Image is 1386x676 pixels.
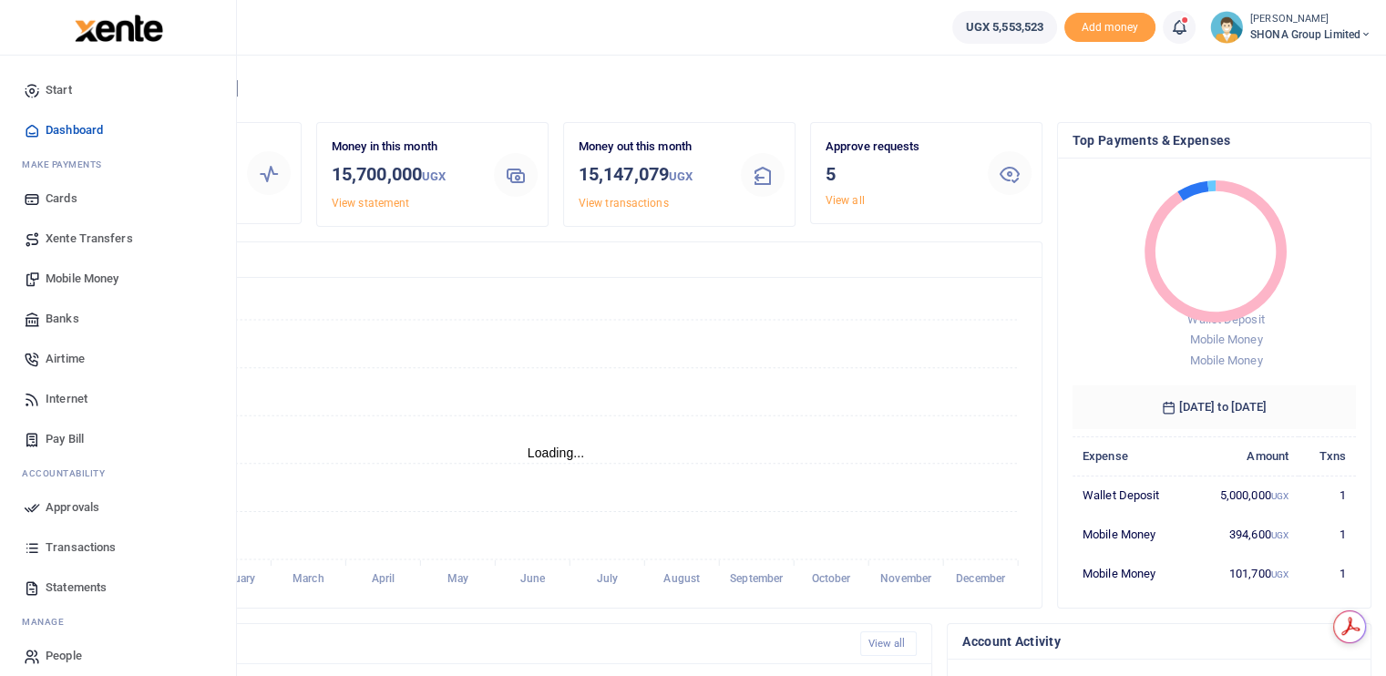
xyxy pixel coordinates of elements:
a: Cards [15,179,221,219]
tspan: November [880,572,932,585]
td: 1 [1299,554,1356,592]
tspan: August [663,572,700,585]
span: Approvals [46,498,99,517]
h3: 15,147,079 [579,160,726,190]
span: Xente Transfers [46,230,133,248]
a: View statement [332,197,409,210]
small: UGX [422,169,446,183]
td: Wallet Deposit [1073,476,1191,516]
span: Dashboard [46,121,103,139]
small: UGX [1271,530,1288,540]
a: Mobile Money [15,259,221,299]
span: Banks [46,310,79,328]
a: Airtime [15,339,221,379]
p: Money in this month [332,138,479,157]
li: Ac [15,459,221,487]
tspan: October [812,572,852,585]
tspan: September [730,572,784,585]
h3: 5 [826,160,973,188]
a: profile-user [PERSON_NAME] SHONA Group Limited [1210,11,1371,44]
tspan: December [956,572,1006,585]
td: 394,600 [1190,515,1299,554]
a: Pay Bill [15,419,221,459]
span: Mobile Money [1189,333,1262,346]
li: Toup your wallet [1064,13,1155,43]
small: UGX [1271,569,1288,579]
h4: Top Payments & Expenses [1073,130,1356,150]
a: Banks [15,299,221,339]
span: ake Payments [31,158,102,171]
span: SHONA Group Limited [1250,26,1371,43]
span: Wallet Deposit [1187,312,1264,326]
span: anage [31,615,65,629]
a: Internet [15,379,221,419]
td: Mobile Money [1073,515,1191,554]
tspan: February [211,572,255,585]
li: M [15,150,221,179]
small: UGX [1271,491,1288,501]
td: Mobile Money [1073,554,1191,592]
span: Cards [46,189,77,208]
td: 5,000,000 [1190,476,1299,516]
tspan: March [293,572,324,585]
span: Pay Bill [46,430,84,448]
small: [PERSON_NAME] [1250,12,1371,27]
a: View all [826,194,865,207]
span: Mobile Money [1189,353,1262,367]
h4: Account Activity [962,631,1356,651]
span: Transactions [46,538,116,557]
a: Statements [15,568,221,608]
a: View transactions [579,197,669,210]
a: Add money [1064,19,1155,33]
li: Wallet ballance [945,11,1064,44]
tspan: June [520,572,546,585]
tspan: April [372,572,395,585]
small: UGX [669,169,693,183]
span: UGX 5,553,523 [966,18,1043,36]
td: 101,700 [1190,554,1299,592]
img: logo-large [75,15,163,42]
span: Internet [46,390,87,408]
text: Loading... [528,446,585,460]
h3: 15,700,000 [332,160,479,190]
img: profile-user [1210,11,1243,44]
span: People [46,647,82,665]
tspan: July [596,572,617,585]
a: logo-small logo-large logo-large [73,20,163,34]
a: View all [860,631,918,656]
a: Start [15,70,221,110]
a: Xente Transfers [15,219,221,259]
h4: Transactions Overview [85,250,1027,270]
span: Add money [1064,13,1155,43]
p: Approve requests [826,138,973,157]
span: Start [46,81,72,99]
span: Airtime [46,350,85,368]
td: 1 [1299,515,1356,554]
span: Statements [46,579,107,597]
p: Money out this month [579,138,726,157]
li: M [15,608,221,636]
th: Expense [1073,437,1191,476]
h4: Recent Transactions [85,634,846,654]
th: Amount [1190,437,1299,476]
span: countability [36,466,105,480]
a: Dashboard [15,110,221,150]
h6: [DATE] to [DATE] [1073,385,1356,429]
a: UGX 5,553,523 [952,11,1057,44]
h4: Hello [PERSON_NAME] [69,78,1371,98]
th: Txns [1299,437,1356,476]
td: 1 [1299,476,1356,516]
a: People [15,636,221,676]
tspan: May [447,572,468,585]
span: Mobile Money [46,270,118,288]
a: Transactions [15,527,221,568]
a: Approvals [15,487,221,527]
